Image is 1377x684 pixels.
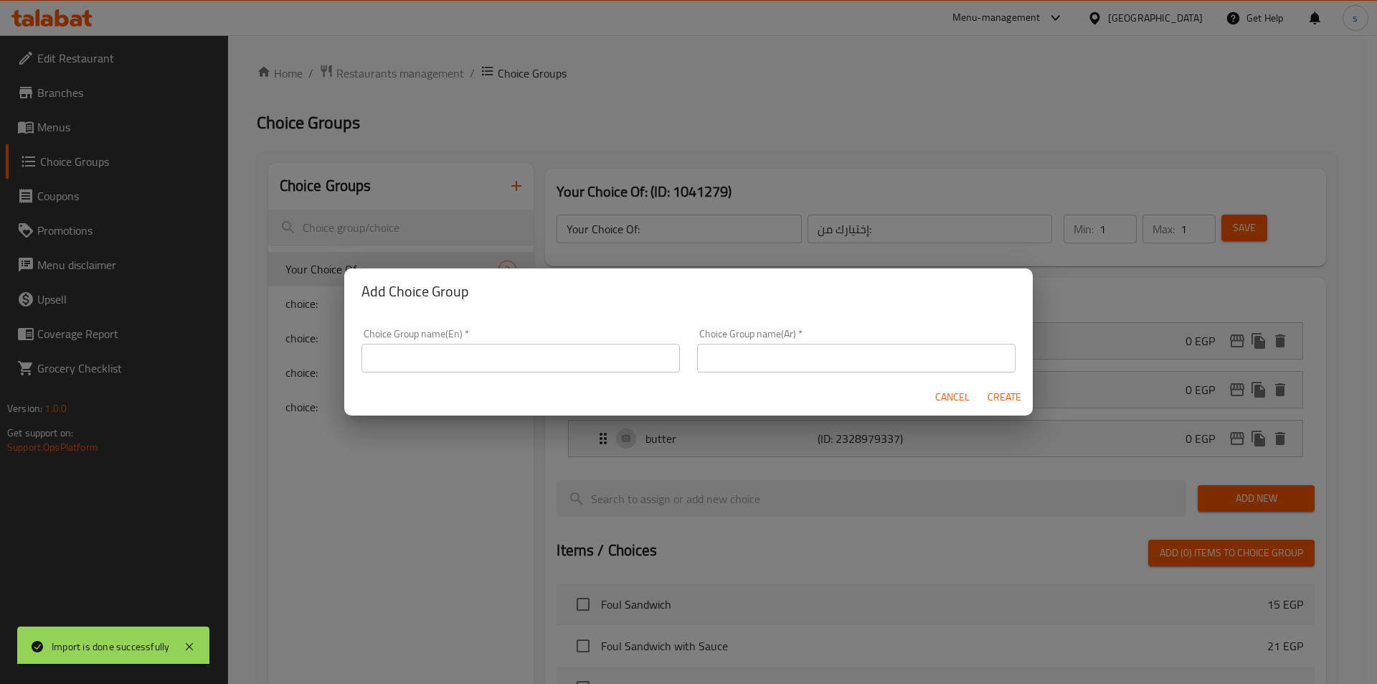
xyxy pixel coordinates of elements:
[981,384,1027,411] button: Create
[929,384,975,411] button: Cancel
[361,280,1016,303] h2: Add Choice Group
[697,344,1016,373] input: Please enter Choice Group name(ar)
[361,344,680,373] input: Please enter Choice Group name(en)
[52,639,169,655] div: Import is done successfully
[987,388,1021,406] span: Create
[935,388,970,406] span: Cancel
